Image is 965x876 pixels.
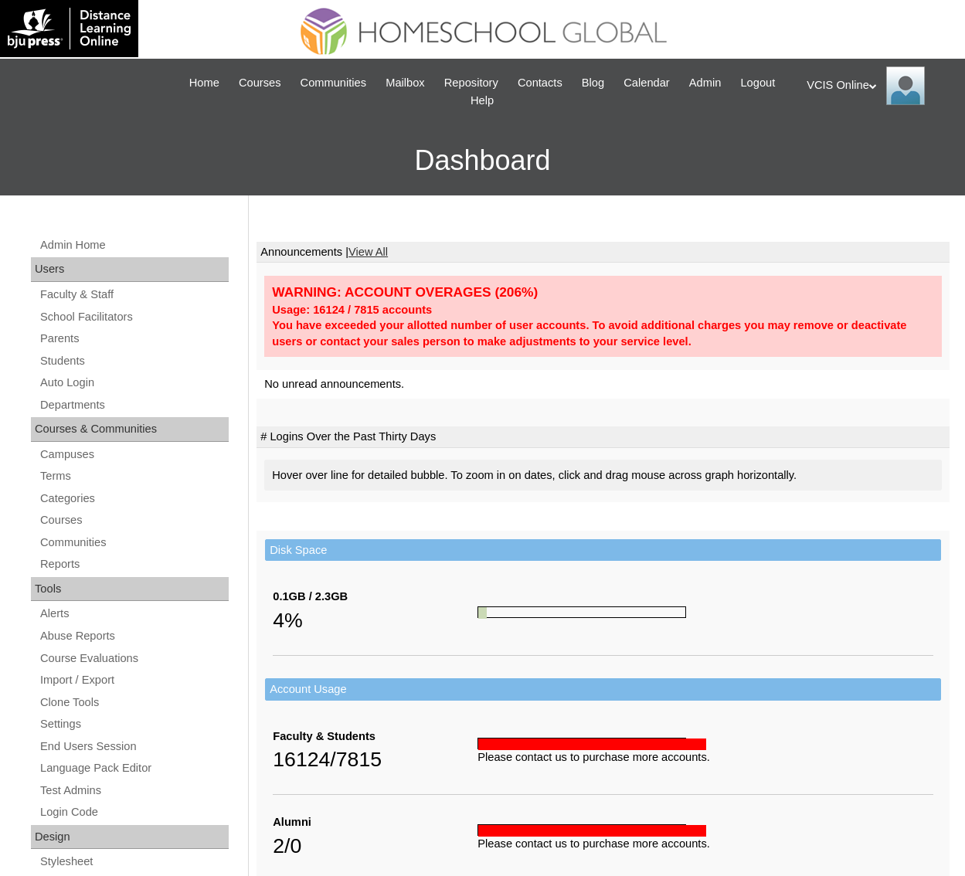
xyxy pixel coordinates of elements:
div: WARNING: ACCOUNT OVERAGES (206%) [272,284,934,301]
a: Course Evaluations [39,649,229,668]
a: End Users Session [39,737,229,756]
a: View All [348,246,388,258]
a: Settings [39,715,229,734]
td: Announcements | [257,242,950,263]
div: 16124/7815 [273,744,477,775]
a: Stylesheet [39,852,229,871]
a: Categories [39,489,229,508]
a: Test Admins [39,781,229,800]
a: Communities [39,533,229,552]
a: Students [39,351,229,371]
a: Calendar [616,74,677,92]
a: Reports [39,555,229,574]
div: Hover over line for detailed bubble. To zoom in on dates, click and drag mouse across graph horiz... [264,460,942,491]
span: Help [471,92,494,110]
img: logo-white.png [8,8,131,49]
div: Alumni [273,814,477,830]
a: Import / Export [39,671,229,690]
a: School Facilitators [39,307,229,327]
a: Auto Login [39,373,229,392]
a: Login Code [39,803,229,822]
div: Users [31,257,229,282]
a: Departments [39,396,229,415]
div: VCIS Online [807,66,950,105]
a: Admin [681,74,729,92]
td: No unread announcements. [257,370,950,399]
a: Alerts [39,604,229,623]
span: Repository [444,74,498,92]
span: Home [189,74,219,92]
a: Parents [39,329,229,348]
a: Terms [39,467,229,486]
a: Abuse Reports [39,626,229,646]
a: Faculty & Staff [39,285,229,304]
a: Courses [39,511,229,530]
span: Contacts [518,74,562,92]
a: Repository [437,74,506,92]
a: Courses [231,74,289,92]
a: Campuses [39,445,229,464]
a: Contacts [510,74,570,92]
a: Communities [293,74,375,92]
td: # Logins Over the Past Thirty Days [257,426,950,448]
a: Mailbox [378,74,433,92]
div: Courses & Communities [31,417,229,442]
a: Clone Tools [39,693,229,712]
img: VCIS Online Admin [886,66,925,105]
h3: Dashboard [8,126,957,195]
div: Please contact us to purchase more accounts. [477,749,933,766]
div: Design [31,825,229,850]
a: Blog [574,74,612,92]
span: Admin [689,74,722,92]
a: Logout [732,74,783,92]
span: Courses [239,74,281,92]
a: Help [463,92,501,110]
div: Please contact us to purchase more accounts. [477,836,933,852]
a: Admin Home [39,236,229,255]
div: 0.1GB / 2.3GB [273,589,477,605]
div: 4% [273,605,477,636]
div: Tools [31,577,229,602]
td: Account Usage [265,678,941,701]
span: Blog [582,74,604,92]
span: Logout [740,74,775,92]
span: Calendar [624,74,669,92]
a: Home [182,74,227,92]
td: Disk Space [265,539,941,562]
span: Communities [301,74,367,92]
div: 2/0 [273,830,477,861]
a: Language Pack Editor [39,759,229,778]
span: Mailbox [386,74,425,92]
div: Faculty & Students [273,728,477,745]
div: You have exceeded your allotted number of user accounts. To avoid additional charges you may remo... [272,317,934,349]
strong: Usage: 16124 / 7815 accounts [272,304,432,316]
